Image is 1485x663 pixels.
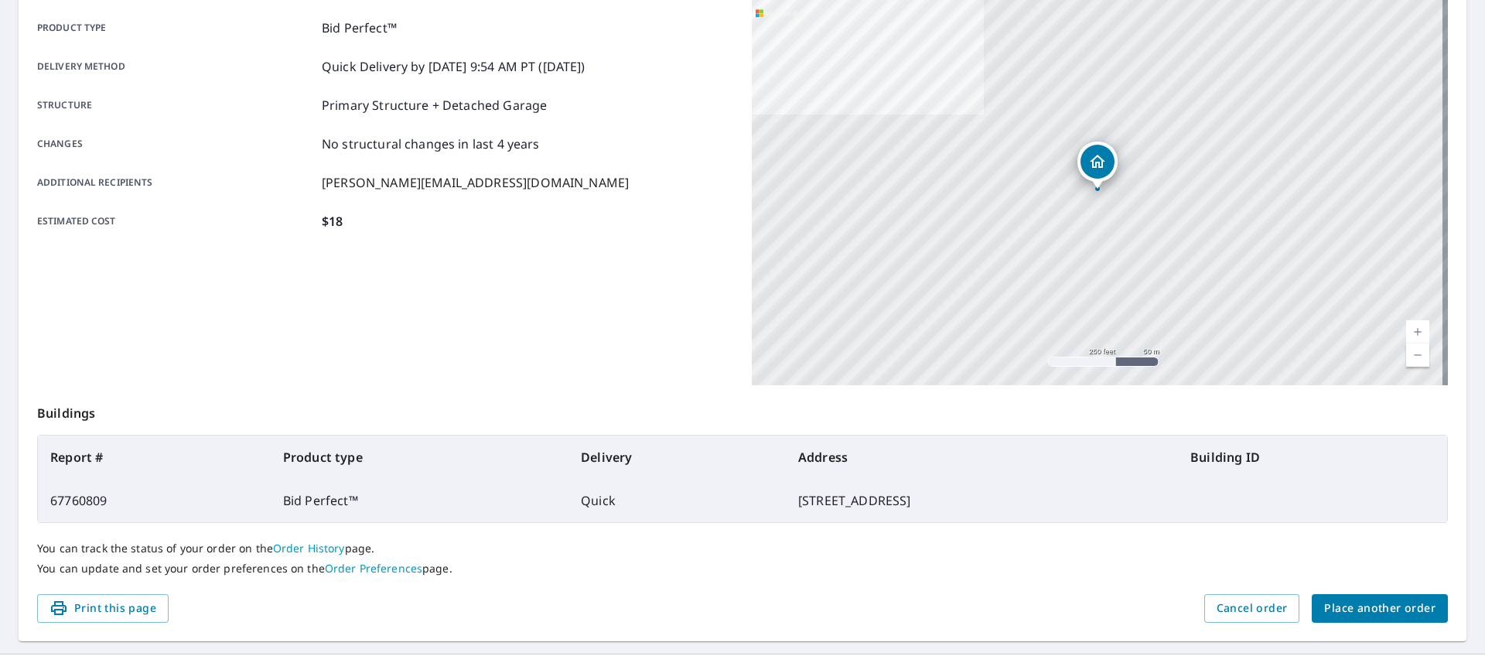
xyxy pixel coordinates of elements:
[1406,343,1429,367] a: Current Level 17, Zoom Out
[322,19,397,37] p: Bid Perfect™
[1406,320,1429,343] a: Current Level 17, Zoom In
[271,436,568,479] th: Product type
[786,479,1178,522] td: [STREET_ADDRESS]
[1217,599,1288,618] span: Cancel order
[568,436,786,479] th: Delivery
[325,561,422,576] a: Order Preferences
[1178,436,1447,479] th: Building ID
[322,212,343,231] p: $18
[37,594,169,623] button: Print this page
[37,135,316,153] p: Changes
[1324,599,1435,618] span: Place another order
[1312,594,1448,623] button: Place another order
[322,173,629,192] p: [PERSON_NAME][EMAIL_ADDRESS][DOMAIN_NAME]
[37,542,1448,555] p: You can track the status of your order on the page.
[49,599,156,618] span: Print this page
[322,135,540,153] p: No structural changes in last 4 years
[38,436,271,479] th: Report #
[322,57,585,76] p: Quick Delivery by [DATE] 9:54 AM PT ([DATE])
[1077,142,1118,190] div: Dropped pin, building 1, Residential property, 61 Bullet Hole Rd Carmel, NY 10512
[37,385,1448,435] p: Buildings
[37,173,316,192] p: Additional recipients
[37,57,316,76] p: Delivery method
[37,562,1448,576] p: You can update and set your order preferences on the page.
[1204,594,1300,623] button: Cancel order
[37,19,316,37] p: Product type
[322,96,547,114] p: Primary Structure + Detached Garage
[38,479,271,522] td: 67760809
[271,479,568,522] td: Bid Perfect™
[786,436,1178,479] th: Address
[273,541,345,555] a: Order History
[568,479,786,522] td: Quick
[37,212,316,231] p: Estimated cost
[37,96,316,114] p: Structure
